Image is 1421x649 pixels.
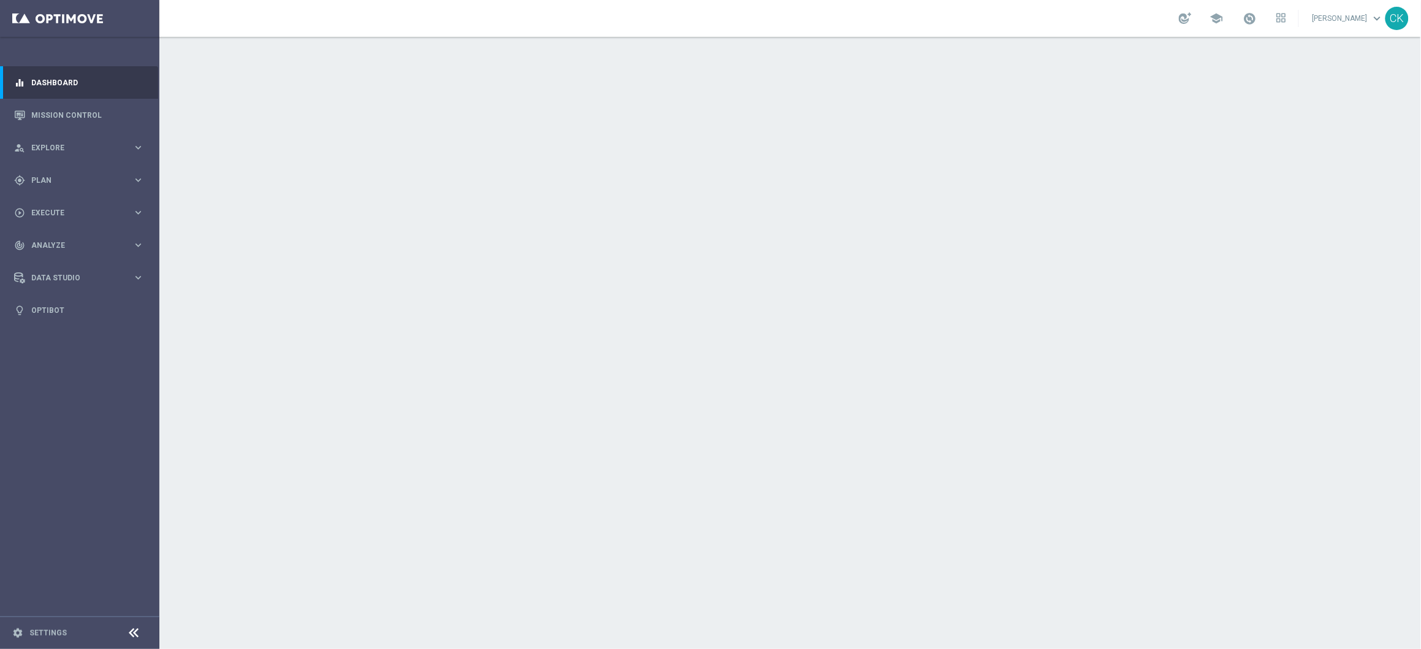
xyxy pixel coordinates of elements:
button: equalizer Dashboard [13,78,145,88]
div: Data Studio [14,272,132,283]
span: Plan [31,177,132,184]
i: keyboard_arrow_right [132,142,144,153]
span: keyboard_arrow_down [1371,12,1384,25]
button: track_changes Analyze keyboard_arrow_right [13,240,145,250]
i: keyboard_arrow_right [132,207,144,218]
div: Plan [14,175,132,186]
div: Explore [14,142,132,153]
span: Explore [31,144,132,152]
a: Mission Control [31,99,144,131]
button: Data Studio keyboard_arrow_right [13,273,145,283]
button: play_circle_outline Execute keyboard_arrow_right [13,208,145,218]
div: Execute [14,207,132,218]
a: [PERSON_NAME]keyboard_arrow_down [1311,9,1385,28]
i: play_circle_outline [14,207,25,218]
a: Dashboard [31,66,144,99]
span: Analyze [31,242,132,249]
span: Data Studio [31,274,132,282]
button: person_search Explore keyboard_arrow_right [13,143,145,153]
i: lightbulb [14,305,25,316]
div: CK [1385,7,1409,30]
i: keyboard_arrow_right [132,174,144,186]
i: settings [12,628,23,639]
div: Mission Control [14,99,144,131]
i: keyboard_arrow_right [132,239,144,251]
i: person_search [14,142,25,153]
div: Analyze [14,240,132,251]
a: Optibot [31,294,144,326]
a: Settings [29,629,67,637]
div: Dashboard [14,66,144,99]
button: Mission Control [13,110,145,120]
i: track_changes [14,240,25,251]
span: Execute [31,209,132,217]
i: keyboard_arrow_right [132,272,144,283]
button: gps_fixed Plan keyboard_arrow_right [13,175,145,185]
span: school [1210,12,1224,25]
div: Optibot [14,294,144,326]
i: gps_fixed [14,175,25,186]
i: equalizer [14,77,25,88]
button: lightbulb Optibot [13,305,145,315]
